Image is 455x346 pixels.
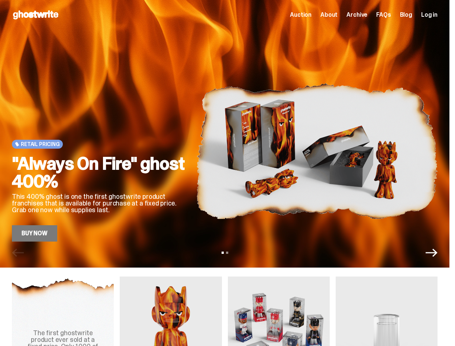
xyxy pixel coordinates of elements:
[21,141,60,147] span: Retail Pricing
[320,12,338,18] a: About
[290,12,312,18] a: Auction
[346,12,367,18] a: Archive
[400,12,412,18] a: Blog
[12,225,57,242] a: Buy Now
[12,155,184,190] h2: "Always On Fire" ghost 400%
[222,252,224,254] button: View slide 1
[196,61,438,242] img: "Always On Fire" ghost 400%
[421,12,438,18] a: Log in
[426,247,438,259] button: Next
[226,252,228,254] button: View slide 2
[376,12,391,18] a: FAQs
[12,193,184,213] p: This 400% ghost is one the first ghostwrite product franchises that is available for purchase at ...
